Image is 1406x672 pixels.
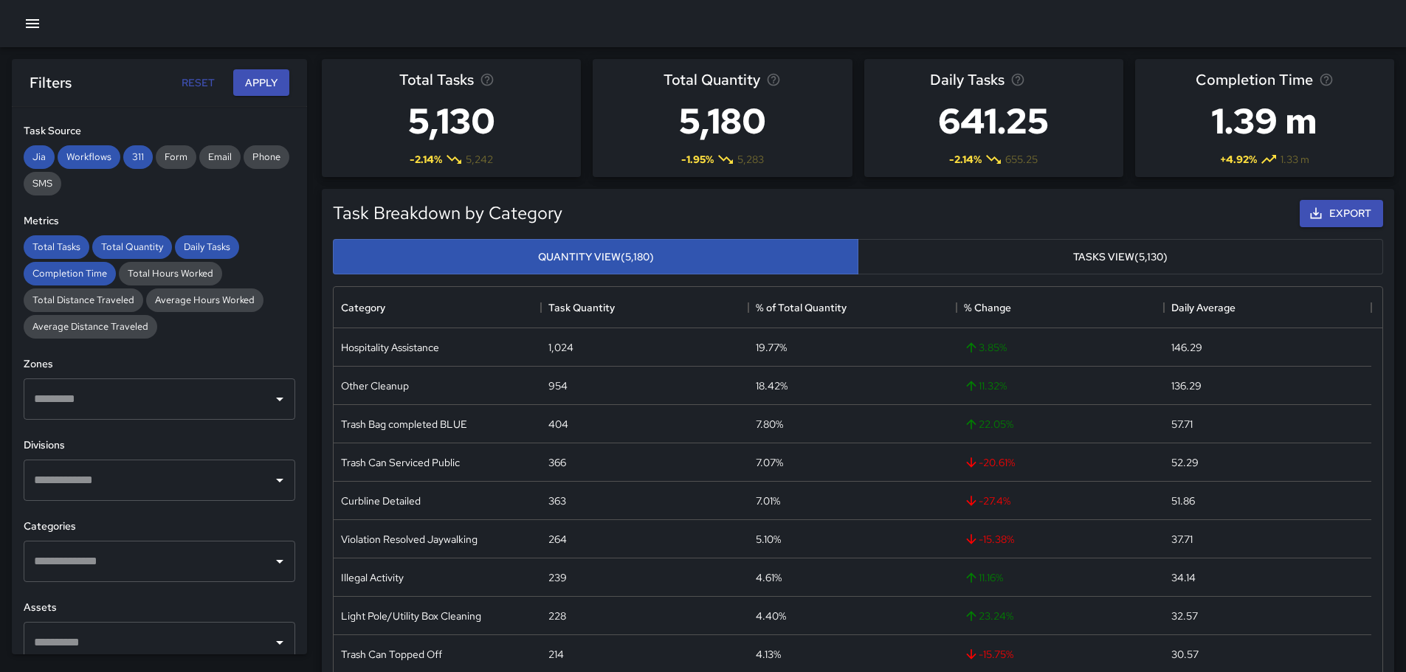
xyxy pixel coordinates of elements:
[269,389,290,409] button: Open
[24,288,143,312] div: Total Distance Traveled
[269,632,290,653] button: Open
[681,152,714,167] span: -1.95 %
[1171,417,1193,432] div: 57.71
[480,72,494,87] svg: Total number of tasks in the selected period, compared to the previous period.
[24,262,116,285] div: Completion Time
[199,145,241,169] div: Email
[1171,455,1199,470] div: 52.29
[756,340,787,355] div: 19.77%
[1005,152,1038,167] span: 655.25
[737,152,764,167] span: 5,283
[756,647,781,662] div: 4.13%
[24,145,55,169] div: Jia
[548,532,567,547] div: 264
[964,287,1011,328] div: % Change
[1171,287,1236,328] div: Daily Average
[541,287,748,328] div: Task Quantity
[199,150,241,163] span: Email
[341,647,442,662] div: Trash Can Topped Off
[548,455,566,470] div: 366
[964,609,1013,623] span: 23.24 %
[341,570,404,585] div: Illegal Activity
[964,340,1007,355] span: 3.85 %
[1171,647,1199,662] div: 30.57
[466,152,493,167] span: 5,242
[548,647,564,662] div: 214
[964,647,1013,662] span: -15.75 %
[756,493,780,508] div: 7.01%
[949,152,982,167] span: -2.14 %
[756,378,788,393] div: 18.42%
[1281,152,1309,167] span: 1.33 m
[123,145,153,169] div: 311
[334,287,541,328] div: Category
[244,150,289,163] span: Phone
[1171,340,1202,355] div: 146.29
[964,532,1014,547] span: -15.38 %
[119,262,222,285] div: Total Hours Worked
[548,287,615,328] div: Task Quantity
[341,455,460,470] div: Trash Can Serviced Public
[24,150,55,163] span: Jia
[269,470,290,491] button: Open
[24,177,61,190] span: SMS
[1171,378,1202,393] div: 136.29
[858,239,1383,275] button: Tasks View(5,130)
[756,532,781,547] div: 5.10%
[1319,72,1334,87] svg: Average time taken to complete tasks in the selected period, compared to the previous period.
[24,315,157,339] div: Average Distance Traveled
[30,71,72,94] h6: Filters
[146,288,263,312] div: Average Hours Worked
[333,201,1294,225] h5: Task Breakdown by Category
[930,68,1004,91] span: Daily Tasks
[1300,200,1383,227] button: Export
[964,417,1013,432] span: 22.05 %
[24,600,295,616] h6: Assets
[399,91,504,150] h3: 5,130
[756,570,782,585] div: 4.61%
[964,493,1010,508] span: -27.4 %
[24,123,295,139] h6: Task Source
[766,72,781,87] svg: Total task quantity in the selected period, compared to the previous period.
[341,609,481,623] div: Light Pole/Utility Box Cleaning
[24,235,89,259] div: Total Tasks
[156,145,196,169] div: Form
[244,145,289,169] div: Phone
[24,356,295,373] h6: Zones
[233,69,289,97] button: Apply
[92,240,172,253] span: Total Quantity
[24,320,157,333] span: Average Distance Traveled
[548,493,566,508] div: 363
[24,267,116,280] span: Completion Time
[341,287,385,328] div: Category
[24,294,143,306] span: Total Distance Traveled
[548,417,568,432] div: 404
[341,378,409,393] div: Other Cleanup
[175,240,239,253] span: Daily Tasks
[58,150,120,163] span: Workflows
[1171,570,1196,585] div: 34.14
[756,455,783,470] div: 7.07%
[156,150,196,163] span: Form
[548,609,566,623] div: 228
[930,91,1058,150] h3: 641.25
[1196,91,1334,150] h3: 1.39 m
[24,437,295,454] h6: Divisions
[175,235,239,259] div: Daily Tasks
[664,68,760,91] span: Total Quantity
[341,417,467,432] div: Trash Bag completed BLUE
[964,570,1003,585] span: 11.16 %
[1171,493,1195,508] div: 51.86
[119,267,222,280] span: Total Hours Worked
[24,240,89,253] span: Total Tasks
[24,519,295,535] h6: Categories
[664,91,781,150] h3: 5,180
[548,378,568,393] div: 954
[548,340,573,355] div: 1,024
[269,551,290,572] button: Open
[123,150,153,163] span: 311
[92,235,172,259] div: Total Quantity
[1196,68,1313,91] span: Completion Time
[58,145,120,169] div: Workflows
[333,239,858,275] button: Quantity View(5,180)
